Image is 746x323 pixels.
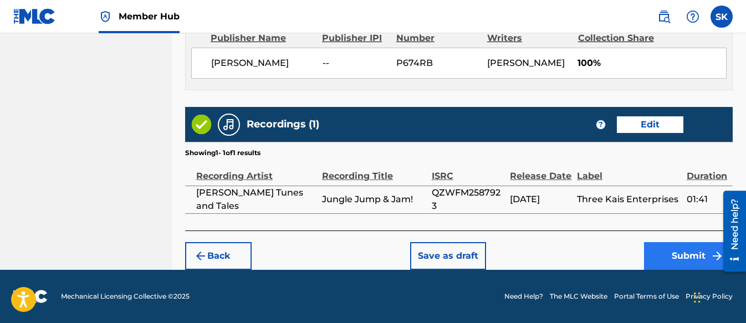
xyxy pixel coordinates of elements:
div: ISRC [432,158,505,183]
p: Showing 1 - 1 of 1 results [185,148,260,158]
button: Edit [617,116,683,133]
span: 01:41 [687,193,727,206]
div: Recording Title [322,158,426,183]
a: Need Help? [504,291,543,301]
img: logo [13,290,48,303]
span: [PERSON_NAME] [211,57,314,70]
span: 100% [578,57,726,70]
span: P674RB [396,57,479,70]
span: [PERSON_NAME] [487,58,565,68]
span: QZWFM2587923 [432,186,505,213]
a: Privacy Policy [686,291,733,301]
img: search [657,10,671,23]
div: Recording Artist [196,158,316,183]
div: Drag [694,281,701,314]
a: The MLC Website [550,291,607,301]
img: Valid [192,115,211,134]
img: help [686,10,699,23]
img: 7ee5dd4eb1f8a8e3ef2f.svg [194,249,207,263]
span: Jungle Jump & Jam! [322,193,426,206]
div: Help [682,6,704,28]
div: Release Date [510,158,571,183]
div: Label [577,158,681,183]
span: -- [323,57,388,70]
span: [DATE] [510,193,571,206]
h5: Recordings (1) [247,118,319,131]
div: Publisher Name [211,32,314,45]
img: Top Rightsholder [99,10,112,23]
span: Three Kais Enterprises [577,193,681,206]
iframe: Chat Widget [691,270,746,323]
span: Member Hub [119,10,180,23]
button: Back [185,242,252,270]
img: f7272a7cc735f4ea7f67.svg [711,249,724,263]
a: Public Search [653,6,675,28]
div: User Menu [711,6,733,28]
span: [PERSON_NAME] Tunes and Tales [196,186,316,213]
img: MLC Logo [13,8,56,24]
a: Portal Terms of Use [614,291,679,301]
button: Submit [644,242,733,270]
div: Duration [687,158,727,183]
button: Save as draft [410,242,486,270]
span: ? [596,120,605,129]
img: Recordings [222,118,236,131]
div: Publisher IPI [322,32,388,45]
iframe: Resource Center [715,187,746,276]
div: Collection Share [578,32,656,45]
span: Mechanical Licensing Collective © 2025 [61,291,190,301]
